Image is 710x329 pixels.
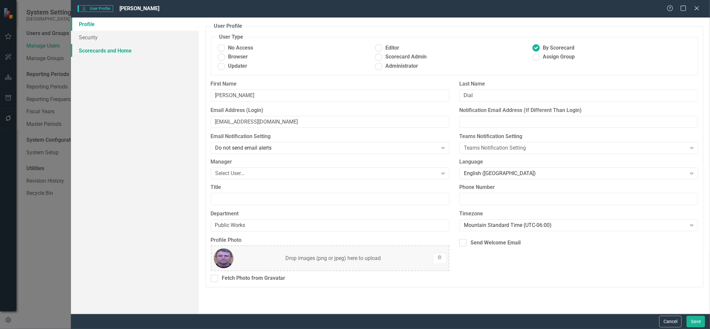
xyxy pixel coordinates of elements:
a: Security [71,31,199,44]
label: Email Notification Setting [211,133,450,140]
span: Assign Group [543,53,575,61]
label: Manager [211,158,450,166]
a: Profile [71,18,199,31]
legend: User Type [216,33,247,41]
span: By Scorecard [543,44,575,52]
div: Mountain Standard Time (UTC-06:00) [464,221,686,229]
label: First Name [211,80,450,88]
label: Profile Photo [211,237,450,244]
label: Teams Notification Setting [459,133,698,140]
label: Last Name [459,80,698,88]
div: Drop images (png or jpeg) here to upload [285,255,381,262]
span: Browser [228,53,248,61]
div: Send Welcome Email [470,239,521,247]
a: Scorecards and Home [71,44,199,57]
span: No Access [228,44,253,52]
label: Notification Email Address (If Different Than Login) [459,107,698,114]
span: Editor [386,44,400,52]
div: English ([GEOGRAPHIC_DATA]) [464,170,686,177]
button: Cancel [659,316,682,327]
div: Fetch Photo from Gravatar [222,274,285,282]
span: Scorecard Admin [386,53,427,61]
button: Save [687,316,705,327]
label: Title [211,184,450,191]
div: Do not send email alerts [215,144,438,152]
label: Email Address (Login) [211,107,450,114]
span: Updater [228,62,247,70]
div: Select User... [215,170,438,177]
label: Language [459,158,698,166]
span: Administrator [386,62,418,70]
label: Timezone [459,210,698,218]
img: 9k= [214,248,234,268]
legend: User Profile [211,22,246,30]
span: [PERSON_NAME] [120,5,160,12]
label: Phone Number [459,184,698,191]
label: Department [211,210,450,218]
span: User Profile [78,5,113,12]
div: Teams Notification Setting [464,144,686,152]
